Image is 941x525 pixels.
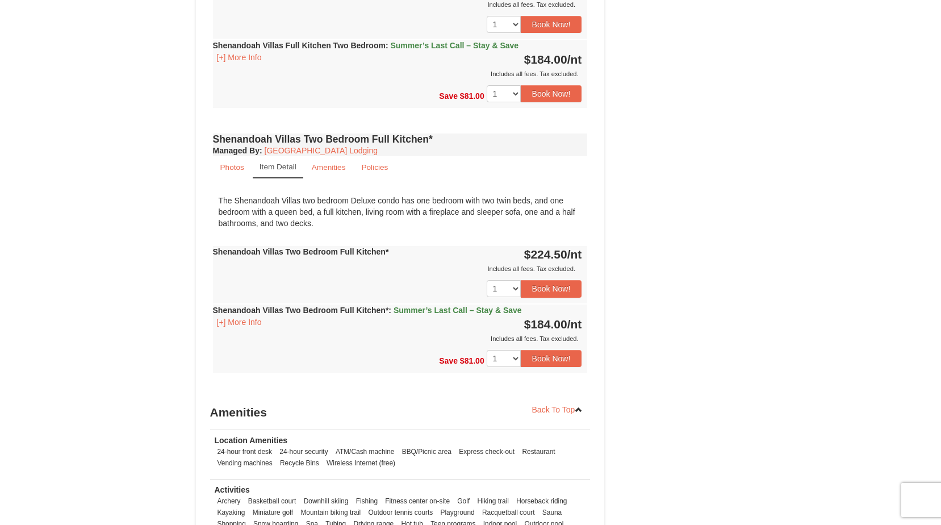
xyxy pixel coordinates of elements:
[513,495,570,507] li: Horseback riding
[245,495,299,507] li: Basketball court
[213,51,266,64] button: [+] More Info
[213,333,582,344] div: Includes all fees. Tax excluded.
[213,41,519,50] strong: Shenandoah Villas Full Kitchen Two Bedroom
[386,41,388,50] span: :
[390,41,518,50] span: Summer’s Last Call – Stay & Save
[277,446,331,457] li: 24-hour security
[210,401,591,424] h3: Amenities
[265,146,378,155] a: [GEOGRAPHIC_DATA] Lodging
[215,446,275,457] li: 24-hour front desk
[277,457,322,469] li: Recycle Bins
[215,436,288,445] strong: Location Amenities
[220,163,244,172] small: Photos
[213,263,582,274] div: Includes all fees. Tax excluded.
[253,156,303,178] a: Item Detail
[304,156,353,178] a: Amenities
[399,446,454,457] li: BBQ/Picnic area
[213,156,252,178] a: Photos
[213,316,266,328] button: [+] More Info
[382,495,453,507] li: Fitness center on-site
[213,306,522,315] strong: Shenandoah Villas Two Bedroom Full Kitchen*
[521,85,582,102] button: Book Now!
[213,247,389,256] strong: Shenandoah Villas Two Bedroom Full Kitchen*
[312,163,346,172] small: Amenities
[213,146,262,155] strong: :
[353,495,380,507] li: Fishing
[260,163,296,171] small: Item Detail
[479,507,538,518] li: Racquetball court
[361,163,388,172] small: Policies
[524,318,567,331] span: $184.00
[521,350,582,367] button: Book Now!
[213,189,588,235] div: The Shenandoah Villas two bedroom Deluxe condo has one bedroom with two twin beds, and one bedroo...
[301,495,352,507] li: Downhill skiing
[213,68,582,80] div: Includes all fees. Tax excluded.
[539,507,564,518] li: Sauna
[394,306,522,315] span: Summer’s Last Call – Stay & Save
[567,53,582,66] span: /nt
[215,457,275,469] li: Vending machines
[250,507,296,518] li: Miniature golf
[474,495,512,507] li: Hiking trail
[388,306,391,315] span: :
[213,134,588,145] h4: Shenandoah Villas Two Bedroom Full Kitchen*
[567,318,582,331] span: /nt
[213,146,260,155] span: Managed By
[439,91,458,101] span: Save
[333,446,398,457] li: ATM/Cash machine
[454,495,472,507] li: Golf
[298,507,363,518] li: Mountain biking trail
[215,495,244,507] li: Archery
[456,446,517,457] li: Express check-out
[524,53,567,66] span: $184.00
[460,356,484,365] span: $81.00
[438,507,478,518] li: Playground
[525,401,591,418] a: Back To Top
[519,446,558,457] li: Restaurant
[324,457,398,469] li: Wireless Internet (free)
[524,248,582,261] strong: $224.50
[354,156,395,178] a: Policies
[521,280,582,297] button: Book Now!
[521,16,582,33] button: Book Now!
[567,248,582,261] span: /nt
[215,485,250,494] strong: Activities
[460,91,484,101] span: $81.00
[439,356,458,365] span: Save
[215,507,248,518] li: Kayaking
[366,507,436,518] li: Outdoor tennis courts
